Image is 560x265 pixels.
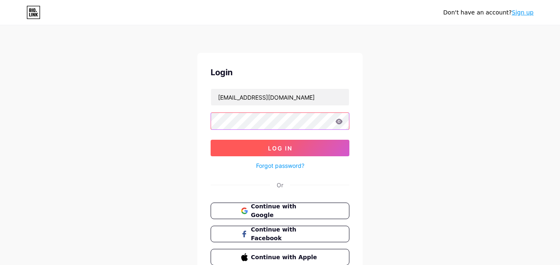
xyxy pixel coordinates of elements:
[512,9,534,16] a: Sign up
[251,225,319,243] span: Continue with Facebook
[256,161,304,170] a: Forgot password?
[211,203,349,219] button: Continue with Google
[211,140,349,156] button: Log In
[251,253,319,262] span: Continue with Apple
[251,202,319,220] span: Continue with Google
[277,181,283,189] div: Or
[268,145,292,152] span: Log In
[211,66,349,79] div: Login
[443,8,534,17] div: Don't have an account?
[211,89,349,105] input: Username
[211,226,349,242] button: Continue with Facebook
